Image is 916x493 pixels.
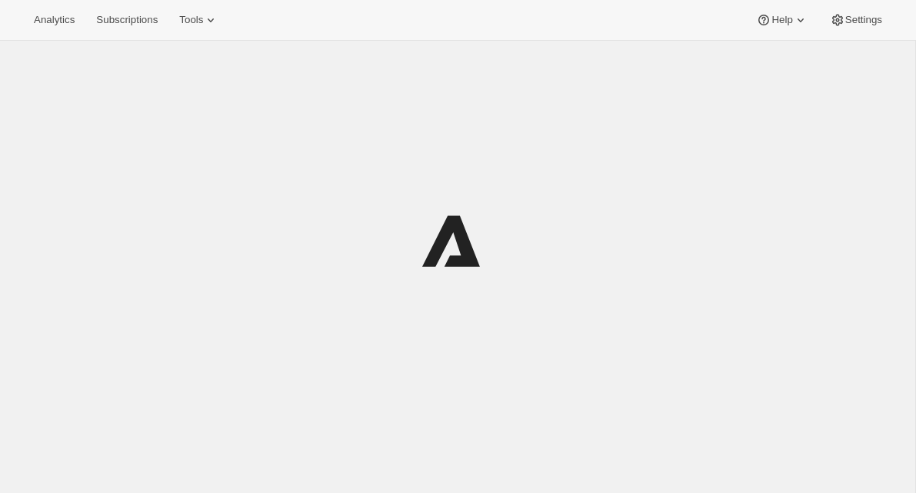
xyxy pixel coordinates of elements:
span: Settings [845,14,882,26]
span: Analytics [34,14,75,26]
button: Subscriptions [87,9,167,31]
span: Subscriptions [96,14,158,26]
button: Help [747,9,817,31]
button: Tools [170,9,228,31]
button: Settings [821,9,891,31]
span: Tools [179,14,203,26]
button: Analytics [25,9,84,31]
span: Help [771,14,792,26]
